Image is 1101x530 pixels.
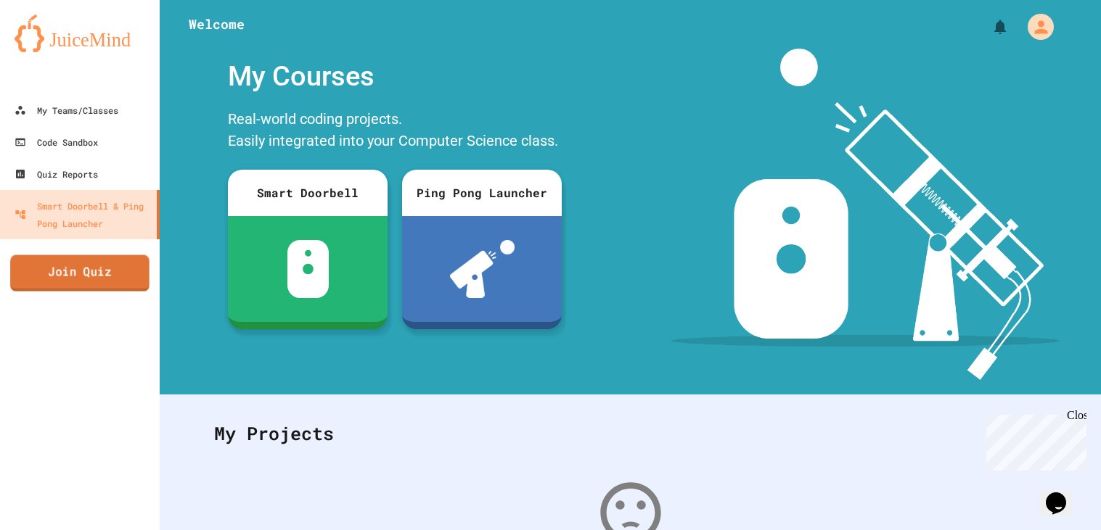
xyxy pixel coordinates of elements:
[981,409,1086,471] iframe: chat widget
[450,240,515,298] img: ppl-with-ball.png
[15,133,98,151] div: Code Sandbox
[1040,472,1086,515] iframe: chat widget
[221,104,569,159] div: Real-world coding projects. Easily integrated into your Computer Science class.
[671,49,1060,380] img: banner-image-my-projects.png
[228,170,388,216] div: Smart Doorbell
[200,405,1061,462] div: My Projects
[287,240,329,298] img: sdb-white.svg
[15,15,145,52] img: logo-orange.svg
[15,165,98,183] div: Quiz Reports
[965,15,1012,39] div: My Notifications
[10,255,150,291] a: Join Quiz
[221,49,569,104] div: My Courses
[1012,10,1057,44] div: My Account
[6,6,100,92] div: Chat with us now!Close
[15,102,118,119] div: My Teams/Classes
[402,170,562,216] div: Ping Pong Launcher
[15,197,151,232] div: Smart Doorbell & Ping Pong Launcher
